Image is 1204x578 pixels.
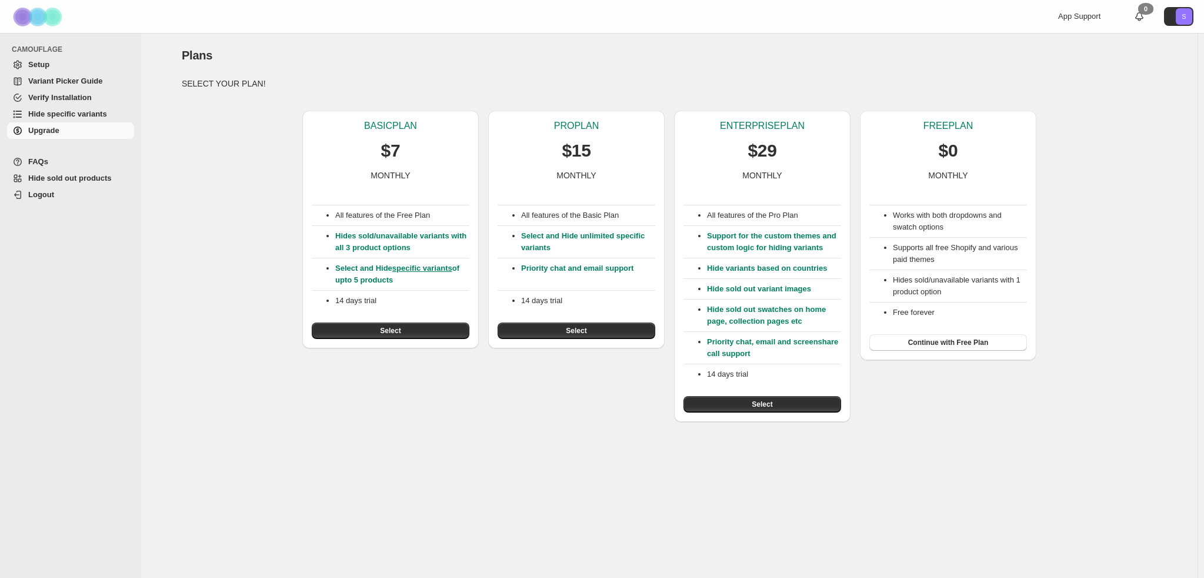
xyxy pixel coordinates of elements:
[9,1,68,33] img: Camouflage
[182,78,1157,89] p: SELECT YOUR PLAN!
[7,154,134,170] a: FAQs
[707,283,841,295] p: Hide sold out variant images
[707,230,841,254] p: Support for the custom themes and custom logic for hiding variants
[554,120,599,132] p: PRO PLAN
[893,274,1027,298] li: Hides sold/unavailable variants with 1 product option
[720,120,805,132] p: ENTERPRISE PLAN
[335,210,469,221] p: All features of the Free Plan
[893,307,1027,318] li: Free forever
[521,295,655,307] p: 14 days trial
[7,122,134,139] a: Upgrade
[28,93,92,102] span: Verify Installation
[893,210,1027,233] li: Works with both dropdowns and swatch options
[1176,8,1192,25] span: Avatar with initials S
[742,170,782,181] p: MONTHLY
[28,126,59,135] span: Upgrade
[939,139,958,162] p: $0
[28,190,54,199] span: Logout
[566,326,586,335] span: Select
[7,170,134,187] a: Hide sold out products
[371,170,410,181] p: MONTHLY
[335,230,469,254] p: Hides sold/unavailable variants with all 3 product options
[562,139,591,162] p: $15
[28,157,48,166] span: FAQs
[7,187,134,203] a: Logout
[1182,13,1186,20] text: S
[7,73,134,89] a: Variant Picker Guide
[7,106,134,122] a: Hide specific variants
[928,170,968,181] p: MONTHLY
[28,77,102,85] span: Variant Picker Guide
[28,60,49,69] span: Setup
[312,323,469,339] button: Select
[748,139,776,162] p: $29
[1138,3,1153,15] div: 0
[707,263,841,274] p: Hide variants based on countries
[707,336,841,360] p: Priority chat, email and screenshare call support
[498,323,655,339] button: Select
[893,242,1027,265] li: Supports all free Shopify and various paid themes
[335,295,469,307] p: 14 days trial
[1133,11,1145,22] a: 0
[380,326,401,335] span: Select
[923,120,973,132] p: FREE PLAN
[364,120,417,132] p: BASIC PLAN
[908,338,989,347] span: Continue with Free Plan
[28,109,107,118] span: Hide specific variants
[521,263,655,286] p: Priority chat and email support
[182,49,212,62] span: Plans
[752,400,772,409] span: Select
[335,263,469,286] p: Select and Hide of upto 5 products
[392,264,452,273] a: specific variants
[1164,7,1193,26] button: Avatar with initials S
[683,396,841,413] button: Select
[707,304,841,327] p: Hide sold out swatches on home page, collection pages etc
[556,170,596,181] p: MONTHLY
[7,57,134,73] a: Setup
[707,368,841,380] p: 14 days trial
[521,230,655,254] p: Select and Hide unlimited specific variants
[7,89,134,106] a: Verify Installation
[707,210,841,221] p: All features of the Pro Plan
[869,334,1027,351] button: Continue with Free Plan
[381,139,401,162] p: $7
[28,174,112,182] span: Hide sold out products
[521,210,655,221] p: All features of the Basic Plan
[1058,12,1100,21] span: App Support
[12,45,135,54] span: CAMOUFLAGE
